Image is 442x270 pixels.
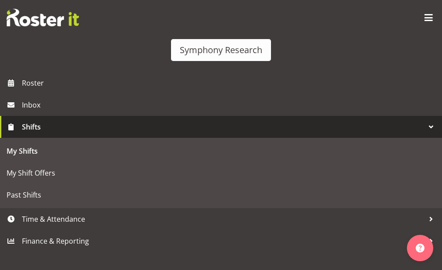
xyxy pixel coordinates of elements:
[22,76,438,90] span: Roster
[7,166,435,180] span: My Shift Offers
[22,98,438,112] span: Inbox
[416,244,424,252] img: help-xxl-2.png
[7,144,435,158] span: My Shifts
[22,212,424,226] span: Time & Attendance
[180,43,262,57] div: Symphony Research
[2,184,440,206] a: Past Shifts
[22,120,424,133] span: Shifts
[7,188,435,202] span: Past Shifts
[2,140,440,162] a: My Shifts
[7,9,79,26] img: Rosterit website logo
[22,234,424,248] span: Finance & Reporting
[2,162,440,184] a: My Shift Offers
